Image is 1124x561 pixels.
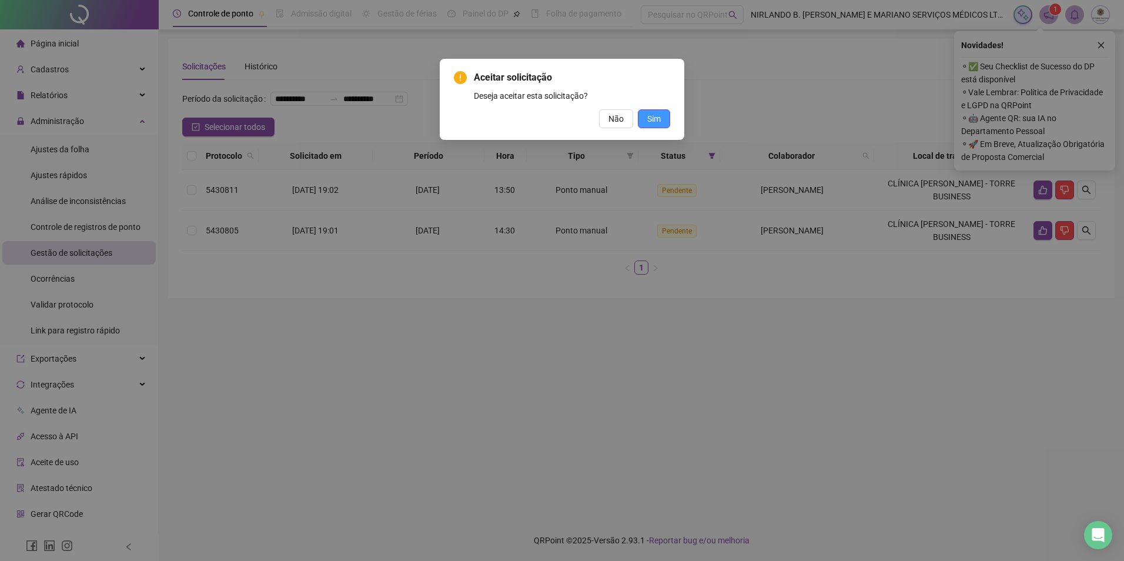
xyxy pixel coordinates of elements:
span: Não [608,112,624,125]
span: exclamation-circle [454,71,467,84]
span: Sim [647,112,661,125]
span: Aceitar solicitação [474,71,670,85]
button: Sim [638,109,670,128]
div: Open Intercom Messenger [1084,521,1112,549]
div: Deseja aceitar esta solicitação? [474,89,670,102]
button: Não [599,109,633,128]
